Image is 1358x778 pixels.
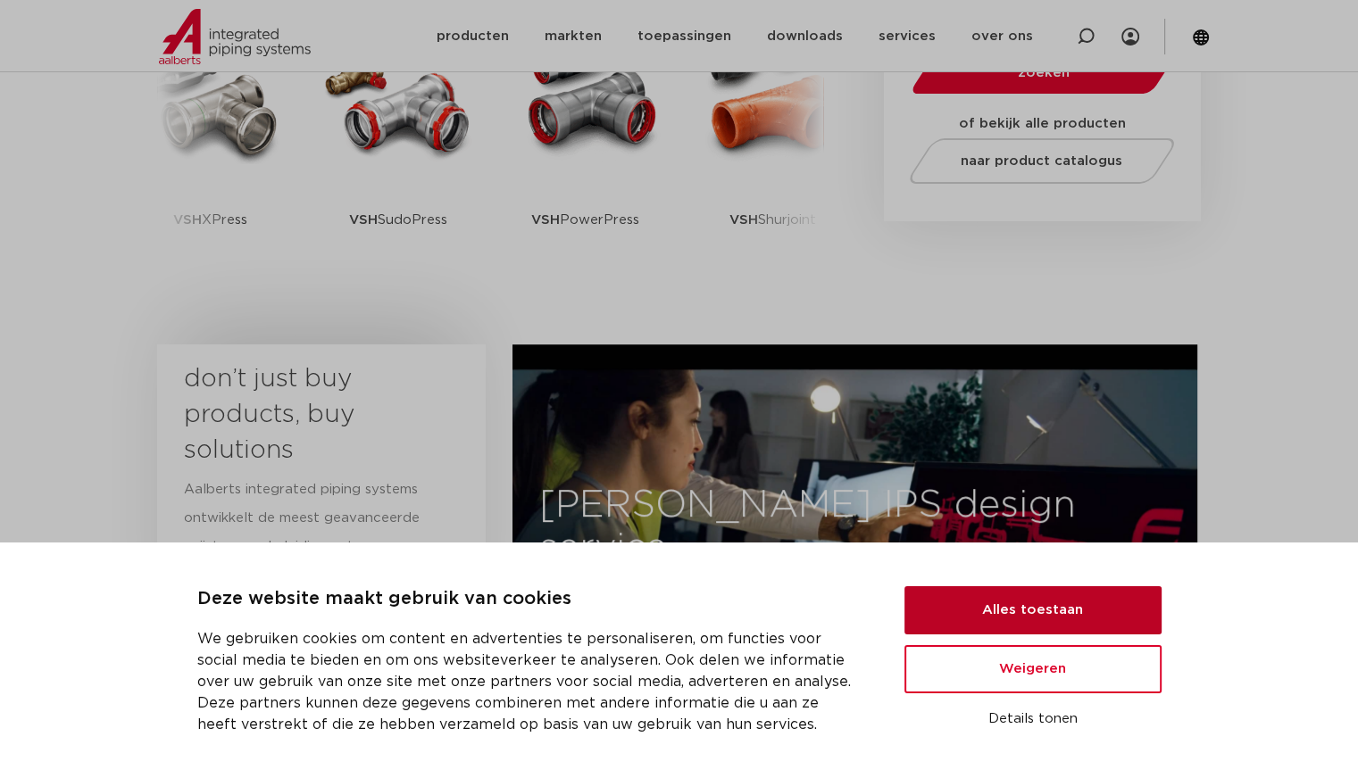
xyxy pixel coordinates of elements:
[959,117,1126,130] strong: of bekijk alle producten
[904,645,1162,693] button: Weigeren
[531,164,639,276] p: PowerPress
[904,50,1181,95] button: zoeken
[197,628,862,735] p: We gebruiken cookies om content en advertenties te personaliseren, om functies voor social media ...
[349,164,447,276] p: SudoPress
[197,585,862,614] p: Deze website maakt gebruik van cookies
[173,164,247,276] p: XPress
[531,213,560,227] strong: VSH
[904,138,1179,184] a: naar product catalogus
[130,4,291,276] a: VSHXPress
[729,213,758,227] strong: VSH
[184,476,427,618] p: Aalberts integrated piping systems ontwikkelt de meest geavanceerde geïntegreerde leidingsystemen...
[173,213,202,227] strong: VSH
[318,4,479,276] a: VSHSudoPress
[184,361,427,468] h3: don’t just buy products, buy solutions
[729,164,816,276] p: Shurjoint
[961,154,1122,168] span: naar product catalogus
[904,586,1162,634] button: Alles toestaan
[505,4,666,276] a: VSHPowerPress
[349,213,378,227] strong: VSH
[958,66,1129,79] span: zoeken
[693,4,854,276] a: VSHShurjoint
[512,484,1197,569] h3: [PERSON_NAME] IPS design service
[904,704,1162,734] button: Details tonen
